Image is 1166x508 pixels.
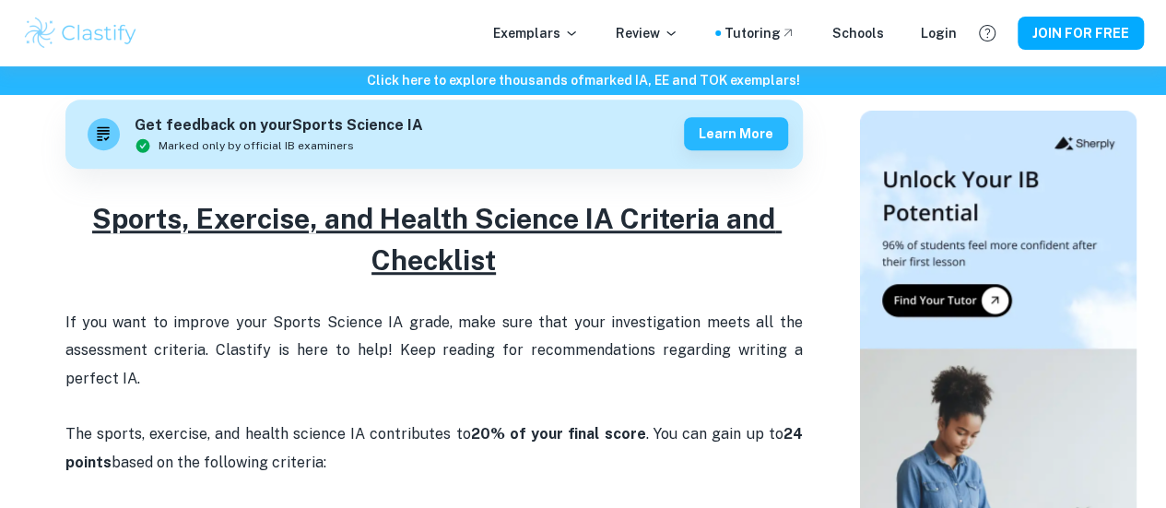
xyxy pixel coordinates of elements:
[65,100,803,169] a: Get feedback on yourSports Science IAMarked only by official IB examinersLearn more
[22,15,139,52] img: Clastify logo
[684,117,788,150] button: Learn more
[616,23,678,43] p: Review
[493,23,579,43] p: Exemplars
[159,137,354,154] span: Marked only by official IB examiners
[972,18,1003,49] button: Help and Feedback
[921,23,957,43] a: Login
[65,313,807,387] span: If you want to improve your Sports Science IA grade, make sure that your investigation meets all ...
[135,114,423,137] h6: Get feedback on your Sports Science IA
[65,425,807,470] span: ports, exercise, and health science IA contributes to . You can gain up to based on the following...
[724,23,795,43] a: Tutoring
[832,23,884,43] a: Schools
[65,425,807,470] strong: 24 points
[92,202,782,277] u: Sports, Exercise, and Health Science IA Criteria and Checklist
[65,309,803,477] p: The s
[1018,17,1144,50] button: JOIN FOR FREE
[4,70,1162,90] h6: Click here to explore thousands of marked IA, EE and TOK exemplars !
[470,425,645,443] strong: 20% of your final score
